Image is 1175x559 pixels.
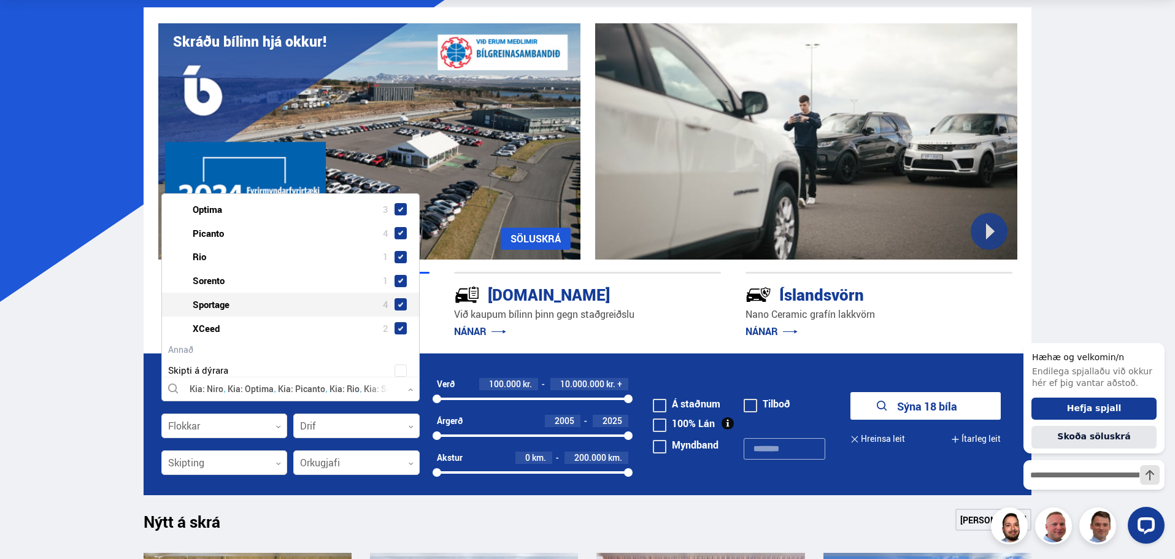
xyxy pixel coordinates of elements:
[437,453,463,463] div: Akstur
[501,228,571,250] a: SÖLUSKRÁ
[454,325,506,338] a: NÁNAR
[1014,320,1169,553] iframe: LiveChat chat widget
[653,440,718,450] label: Myndband
[555,415,574,426] span: 2005
[454,282,480,307] img: tr5P-W3DuiFaO7aO.svg
[437,379,455,389] div: Verð
[560,378,604,390] span: 10.000.000
[574,452,606,463] span: 200.000
[745,307,1012,322] p: Nano Ceramic grafín lakkvörn
[617,379,622,389] span: +
[993,509,1030,546] img: nhp88E3Fdnt1Opn2.png
[383,320,388,337] span: 2
[653,418,715,428] label: 100% Lán
[744,399,790,409] label: Tilboð
[383,272,388,290] span: 1
[745,283,969,304] div: Íslandsvörn
[489,378,521,390] span: 100.000
[532,453,546,463] span: km.
[606,379,615,389] span: kr.
[144,512,242,538] h1: Nýtt á skrá
[745,325,798,338] a: NÁNAR
[951,425,1001,453] button: Ítarleg leit
[955,509,1031,531] a: [PERSON_NAME]
[437,416,463,426] div: Árgerð
[454,283,677,304] div: [DOMAIN_NAME]
[608,453,622,463] span: km.
[523,379,532,389] span: kr.
[653,399,720,409] label: Á staðnum
[850,392,1001,420] button: Sýna 18 bíla
[850,425,905,453] button: Hreinsa leit
[158,23,580,260] img: eKx6w-_Home_640_.png
[525,452,530,463] span: 0
[383,248,388,266] span: 1
[383,225,388,242] span: 4
[745,282,771,307] img: -Svtn6bYgwAsiwNX.svg
[383,296,388,314] span: 4
[603,415,622,426] span: 2025
[383,201,388,218] span: 3
[454,307,721,322] p: Við kaupum bílinn þinn gegn staðgreiðslu
[173,33,326,50] h1: Skráðu bílinn hjá okkur!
